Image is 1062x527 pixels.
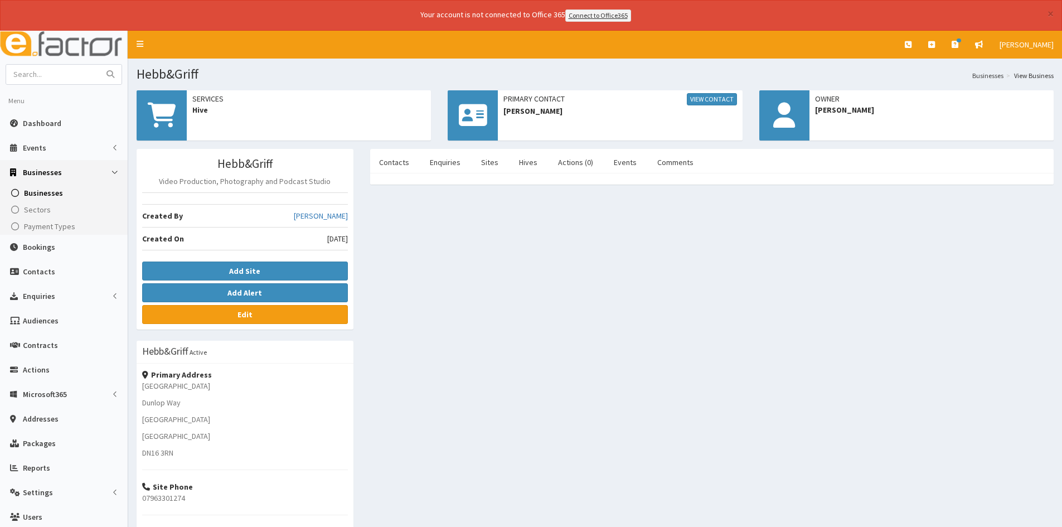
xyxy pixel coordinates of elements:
a: Businesses [3,185,128,201]
a: Businesses [972,71,1003,80]
p: 07963301274 [142,492,348,504]
small: Active [190,348,207,356]
span: Enquiries [23,291,55,301]
span: Dashboard [23,118,61,128]
div: Your account is not connected to Office 365 [200,9,852,22]
span: Settings [23,487,53,497]
span: Reports [23,463,50,473]
span: Bookings [23,242,55,252]
b: Created On [142,234,184,244]
span: Audiences [23,316,59,326]
a: View Contact [687,93,737,105]
strong: Site Phone [142,482,193,492]
span: Microsoft365 [23,389,67,399]
span: Packages [23,438,56,448]
a: Enquiries [421,151,469,174]
li: View Business [1003,71,1054,80]
a: Payment Types [3,218,128,235]
a: Sectors [3,201,128,218]
button: Add Alert [142,283,348,302]
span: Services [192,93,425,104]
a: [PERSON_NAME] [294,210,348,221]
b: Edit [237,310,253,320]
p: [GEOGRAPHIC_DATA] [142,431,348,442]
span: Users [23,512,42,522]
span: [PERSON_NAME] [1000,40,1054,50]
span: Contacts [23,267,55,277]
a: Events [605,151,646,174]
b: Add Site [229,266,260,276]
h3: Hebb&Griff [142,346,188,356]
span: Sectors [24,205,51,215]
a: Contacts [370,151,418,174]
span: Events [23,143,46,153]
a: Hives [510,151,546,174]
p: [GEOGRAPHIC_DATA] [142,380,348,391]
span: Owner [815,93,1048,104]
b: Created By [142,211,183,221]
p: Dunlop Way [142,397,348,408]
strong: Primary Address [142,370,212,380]
a: Sites [472,151,507,174]
a: Comments [648,151,702,174]
span: Primary Contact [503,93,736,105]
span: Actions [23,365,50,375]
h3: Hebb&Griff [142,157,348,170]
a: Actions (0) [549,151,602,174]
span: Businesses [24,188,63,198]
button: × [1048,8,1054,20]
span: Hive [192,104,425,115]
span: Contracts [23,340,58,350]
p: Video Production, Photography and Podcast Studio [142,176,348,187]
span: [PERSON_NAME] [815,104,1048,115]
span: Businesses [23,167,62,177]
a: [PERSON_NAME] [991,31,1062,59]
a: Edit [142,305,348,324]
p: DN16 3RN [142,447,348,458]
span: Payment Types [24,221,75,231]
p: [GEOGRAPHIC_DATA] [142,414,348,425]
span: Addresses [23,414,59,424]
input: Search... [6,65,100,84]
h1: Hebb&Griff [137,67,1054,81]
a: Connect to Office365 [565,9,631,22]
span: [DATE] [327,233,348,244]
span: [PERSON_NAME] [503,105,736,117]
b: Add Alert [227,288,262,298]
